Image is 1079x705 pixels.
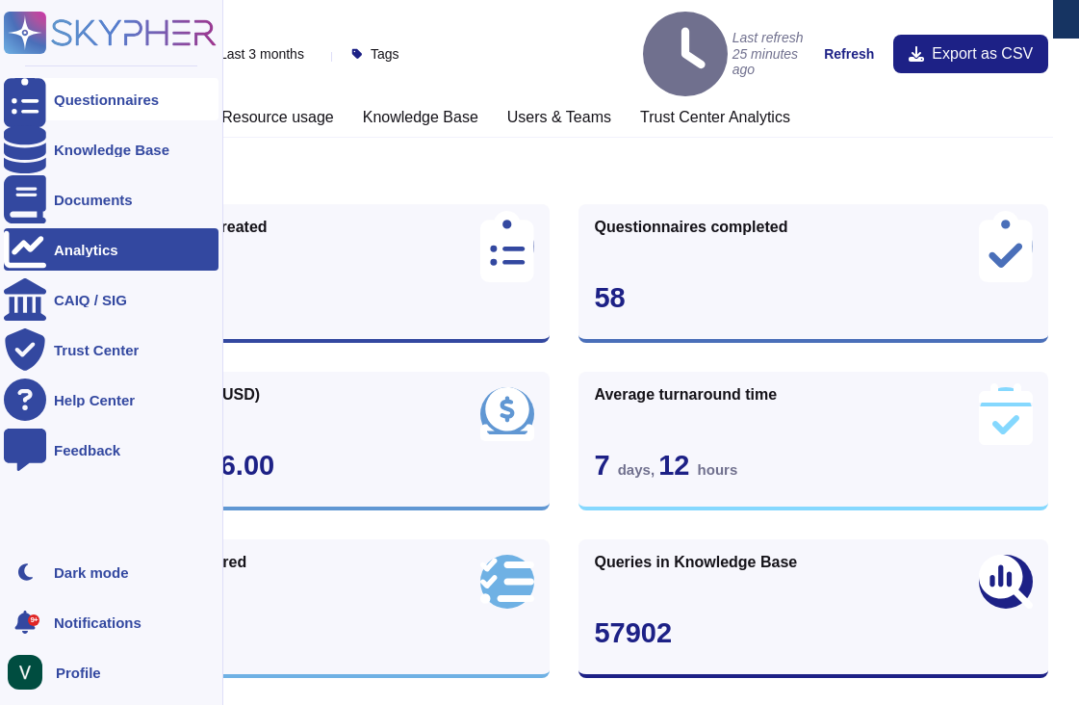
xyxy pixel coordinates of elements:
[698,461,738,478] span: hours
[932,46,1033,62] span: Export as CSV
[221,108,334,126] h3: Resource usage
[4,128,218,170] a: Knowledge Base
[507,108,611,126] h3: Users & Teams
[594,284,1033,312] div: 58
[594,619,1033,647] div: 57902
[54,293,127,307] div: CAIQ / SIG
[893,35,1048,73] button: Export as CSV
[4,328,218,371] a: Trust Center
[96,284,535,312] div: 73
[54,92,159,107] div: Questionnaires
[4,278,218,321] a: CAIQ / SIG
[618,461,659,478] span: days ,
[4,228,218,271] a: Analytics
[54,193,133,207] div: Documents
[363,108,478,126] h3: Knowledge Base
[219,47,304,61] span: Last 3 months
[4,429,218,471] a: Feedback
[824,46,874,62] strong: Refresh
[28,614,39,626] div: 9+
[54,443,120,457] div: Feedback
[96,619,535,647] div: 5150
[54,393,135,407] div: Help Center
[54,565,129,580] div: Dark mode
[594,220,787,235] span: Questionnaires completed
[4,178,218,221] a: Documents
[371,47,399,61] span: Tags
[54,343,139,357] div: Trust Center
[54,143,169,157] div: Knowledge Base
[594,555,797,570] span: Queries in Knowledge Base
[643,12,815,96] h4: Last refresh 25 minutes ago
[96,452,535,480] div: $3,281,076.00
[54,615,141,630] span: Notifications
[640,108,790,126] h3: Trust Center Analytics
[54,243,118,257] div: Analytics
[81,157,1049,185] h1: Activity
[8,655,42,690] img: user
[594,387,777,403] span: Average turnaround time
[56,666,101,680] span: Profile
[4,379,218,421] a: Help Center
[4,78,218,120] a: Questionnaires
[594,450,737,481] span: 7 12
[4,651,56,693] button: user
